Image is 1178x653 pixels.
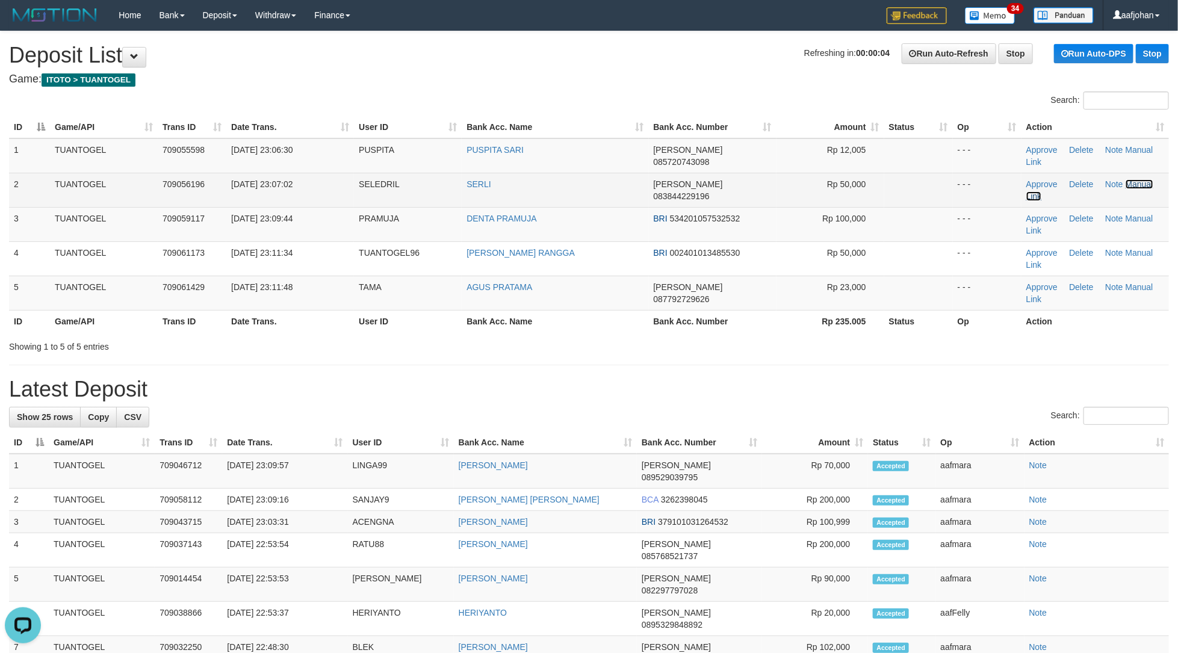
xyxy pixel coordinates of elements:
td: 3 [9,511,49,533]
span: Copy 002401013485530 to clipboard [670,248,740,258]
td: 709043715 [155,511,222,533]
a: Stop [999,43,1033,64]
span: Copy 085768521737 to clipboard [642,551,698,561]
a: Copy [80,407,117,427]
th: Op: activate to sort column ascending [953,116,1021,138]
th: Action: activate to sort column ascending [1025,432,1169,454]
span: PRAMUJA [359,214,399,223]
td: [DATE] 22:53:53 [222,568,347,602]
td: TUANTOGEL [50,241,158,276]
a: [PERSON_NAME] [459,517,528,527]
td: 709058112 [155,489,222,511]
td: 4 [9,533,49,568]
th: Game/API [50,310,158,332]
td: 709014454 [155,568,222,602]
td: - - - [953,138,1021,173]
a: Note [1029,642,1047,652]
span: BRI [654,248,668,258]
img: Button%20Memo.svg [965,7,1015,24]
span: [PERSON_NAME] [642,460,711,470]
img: panduan.png [1034,7,1094,23]
th: Bank Acc. Name [462,310,648,332]
td: 5 [9,276,50,310]
th: Bank Acc. Name: activate to sort column ascending [462,116,648,138]
td: - - - [953,173,1021,207]
a: PUSPITA SARI [467,145,524,155]
a: Note [1105,179,1123,189]
label: Search: [1051,407,1169,425]
th: Op [953,310,1021,332]
input: Search: [1083,407,1169,425]
span: Rp 23,000 [827,282,866,292]
th: Action [1021,310,1169,332]
td: TUANTOGEL [49,602,155,636]
a: Show 25 rows [9,407,81,427]
a: AGUS PRATAMA [467,282,532,292]
td: 1 [9,454,49,489]
a: Note [1029,539,1047,549]
h4: Game: [9,73,1169,85]
button: Open LiveChat chat widget [5,5,41,41]
td: [DATE] 23:03:31 [222,511,347,533]
span: 709061173 [163,248,205,258]
td: aafmara [936,454,1025,489]
span: 709055598 [163,145,205,155]
a: Stop [1136,44,1169,63]
span: Refreshing in: [804,48,890,58]
span: Accepted [873,608,909,619]
a: Manual Link [1026,179,1153,201]
td: TUANTOGEL [49,568,155,602]
a: Delete [1069,179,1093,189]
th: Bank Acc. Number [649,310,777,332]
span: [PERSON_NAME] [654,282,723,292]
a: Manual Link [1026,248,1153,270]
td: 2 [9,489,49,511]
span: PUSPITA [359,145,394,155]
td: Rp 20,000 [762,602,868,636]
th: Bank Acc. Number: activate to sort column ascending [649,116,777,138]
span: Show 25 rows [17,412,73,422]
h1: Latest Deposit [9,377,1169,401]
span: [PERSON_NAME] [642,608,711,617]
a: Approve [1026,145,1058,155]
span: Accepted [873,461,909,471]
th: Trans ID: activate to sort column ascending [158,116,226,138]
td: SANJAY9 [348,489,454,511]
span: BCA [642,495,659,504]
span: Copy 0895329848892 to clipboard [642,620,702,630]
td: 709037143 [155,533,222,568]
td: Rp 70,000 [762,454,868,489]
a: [PERSON_NAME] [459,574,528,583]
span: [DATE] 23:09:44 [231,214,293,223]
td: 709038866 [155,602,222,636]
td: TUANTOGEL [50,173,158,207]
th: ID: activate to sort column descending [9,432,49,454]
span: Copy [88,412,109,422]
img: MOTION_logo.png [9,6,101,24]
td: TUANTOGEL [49,454,155,489]
td: - - - [953,276,1021,310]
a: Note [1105,214,1123,223]
a: Note [1105,248,1123,258]
span: 34 [1007,3,1023,14]
span: BRI [642,517,656,527]
td: TUANTOGEL [50,276,158,310]
a: Note [1029,495,1047,504]
th: Game/API: activate to sort column ascending [49,432,155,454]
a: DENTA PRAMUJA [467,214,536,223]
span: SELEDRIL [359,179,400,189]
a: [PERSON_NAME] [459,460,528,470]
th: Bank Acc. Number: activate to sort column ascending [637,432,762,454]
td: - - - [953,241,1021,276]
td: 6 [9,602,49,636]
span: Copy 089529039795 to clipboard [642,472,698,482]
td: [DATE] 23:09:57 [222,454,347,489]
a: Delete [1069,248,1093,258]
td: [DATE] 23:09:16 [222,489,347,511]
th: Date Trans.: activate to sort column ascending [226,116,354,138]
span: [PERSON_NAME] [642,539,711,549]
a: Delete [1069,145,1093,155]
a: [PERSON_NAME] RANGGA [467,248,575,258]
span: Copy 083844229196 to clipboard [654,191,710,201]
span: Copy 082297797028 to clipboard [642,586,698,595]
